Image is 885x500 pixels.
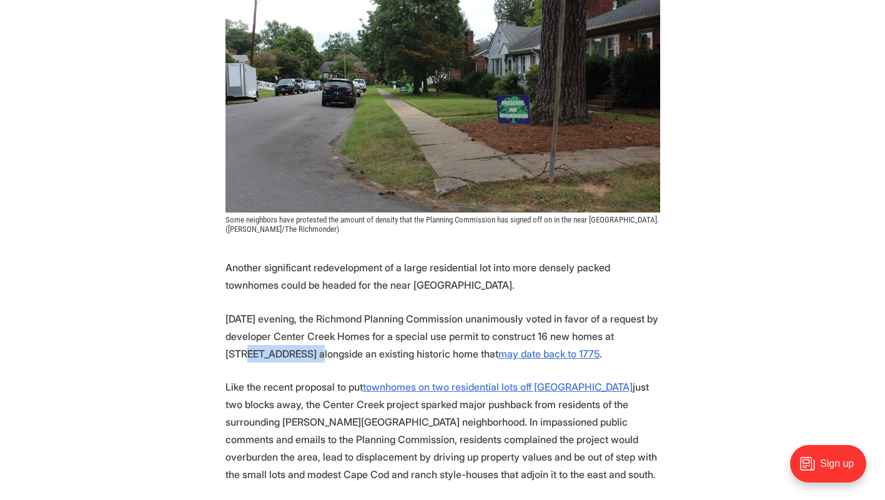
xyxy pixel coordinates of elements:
span: Some neighbors have protested the amount of density that the Planning Commission has signed off o... [225,215,661,234]
p: Like the recent proposal to put just two blocks away, the Center Creek project sparked major push... [225,378,660,483]
p: Another significant redevelopment of a large residential lot into more densely packed townhomes c... [225,259,660,294]
p: [DATE] evening, the Richmond Planning Commission unanimously voted in favor of a request by devel... [225,310,660,362]
a: may date back to 1775 [498,347,600,360]
iframe: portal-trigger [779,439,885,500]
a: townhomes on two residential lots off [GEOGRAPHIC_DATA] [363,381,633,393]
